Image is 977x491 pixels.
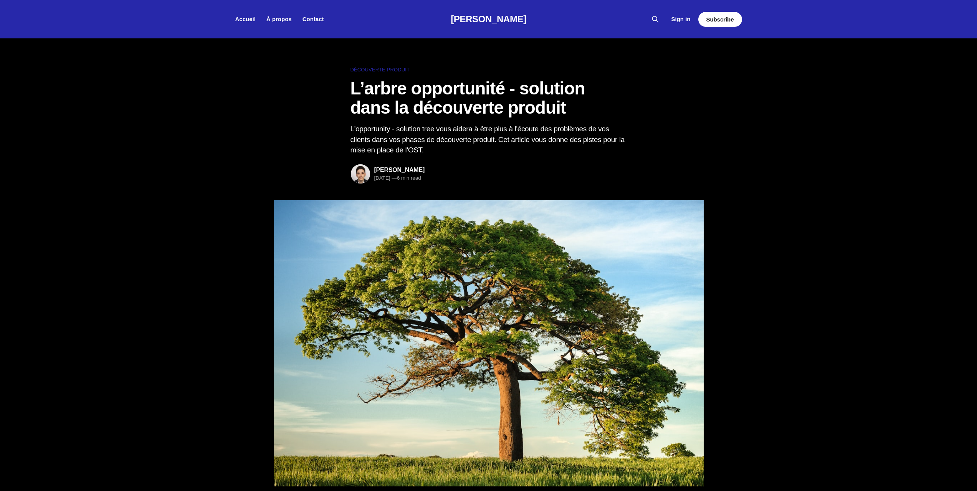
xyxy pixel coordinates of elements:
[266,16,292,22] a: À propos
[392,175,421,181] span: 6 min read
[303,16,324,22] a: Contact
[350,79,627,117] h1: L’arbre opportunité - solution dans la découverte produit
[374,167,425,173] a: [PERSON_NAME]
[351,164,370,184] img: Amokrane Tamine
[274,200,704,487] img: L’arbre opportunité - solution dans la découverte produit
[698,12,742,27] a: Subscribe
[235,16,256,22] a: Accueil
[350,124,627,155] p: L'opportunity - solution tree vous aidera à être plus à l'écoute des problèmes de vos clients dan...
[451,14,526,24] a: [PERSON_NAME]
[671,15,691,24] a: Sign in
[374,175,390,181] time: [DATE]
[649,13,661,25] button: Search this site
[350,66,627,74] a: Découverte produit
[392,175,397,181] span: —
[906,453,977,491] iframe: portal-trigger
